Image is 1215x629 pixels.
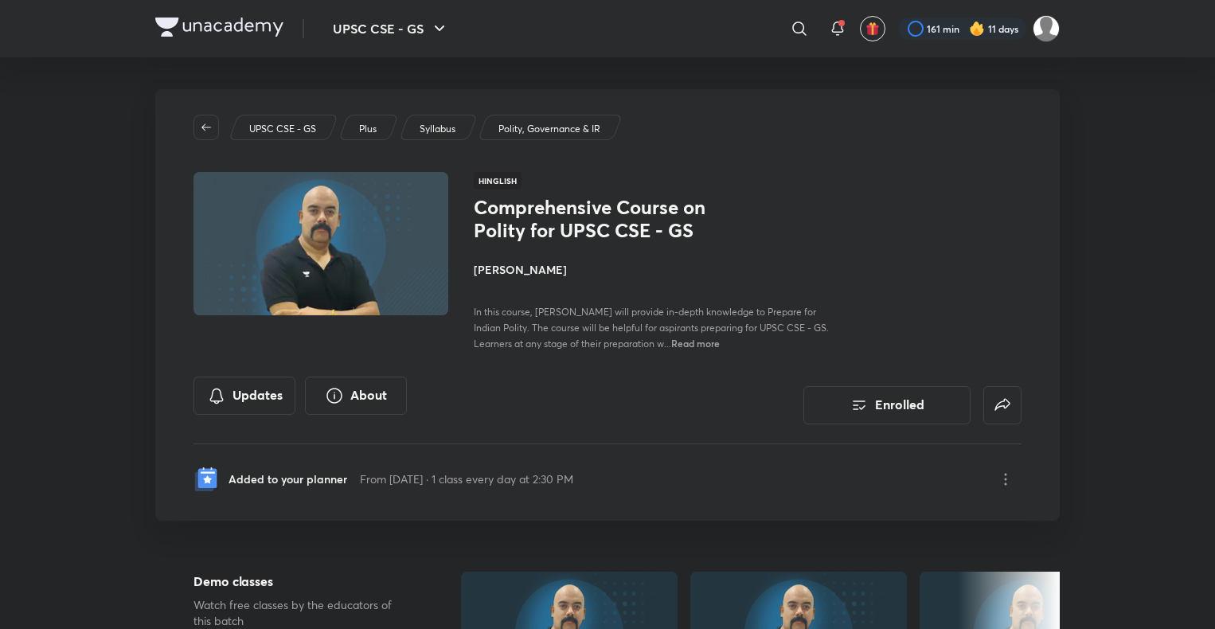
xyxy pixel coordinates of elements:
button: Updates [193,377,295,415]
p: Added to your planner [229,471,347,487]
h4: [PERSON_NAME] [474,261,830,278]
button: Enrolled [803,386,971,424]
a: Polity, Governance & IR [496,122,604,136]
button: UPSC CSE - GS [323,13,459,45]
button: About [305,377,407,415]
img: Thumbnail [191,170,451,317]
button: avatar [860,16,885,41]
span: Hinglish [474,172,522,189]
a: UPSC CSE - GS [247,122,319,136]
p: Watch free classes by the educators of this batch [193,597,410,629]
span: Read more [671,337,720,350]
p: Polity, Governance & IR [498,122,600,136]
p: Plus [359,122,377,136]
img: streak [969,21,985,37]
h5: Demo classes [193,572,410,591]
img: avatar [865,21,880,36]
p: UPSC CSE - GS [249,122,316,136]
a: Company Logo [155,18,283,41]
p: From [DATE] · 1 class every day at 2:30 PM [360,471,573,487]
span: In this course, [PERSON_NAME] will provide in-depth knowledge to Prepare for Indian Polity. The c... [474,306,829,350]
button: false [983,386,1022,424]
p: Syllabus [420,122,455,136]
a: Plus [357,122,380,136]
h1: Comprehensive Course on Polity for UPSC CSE - GS [474,196,734,242]
img: Harshal Vilhekar [1033,15,1060,42]
img: Company Logo [155,18,283,37]
a: Syllabus [417,122,459,136]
